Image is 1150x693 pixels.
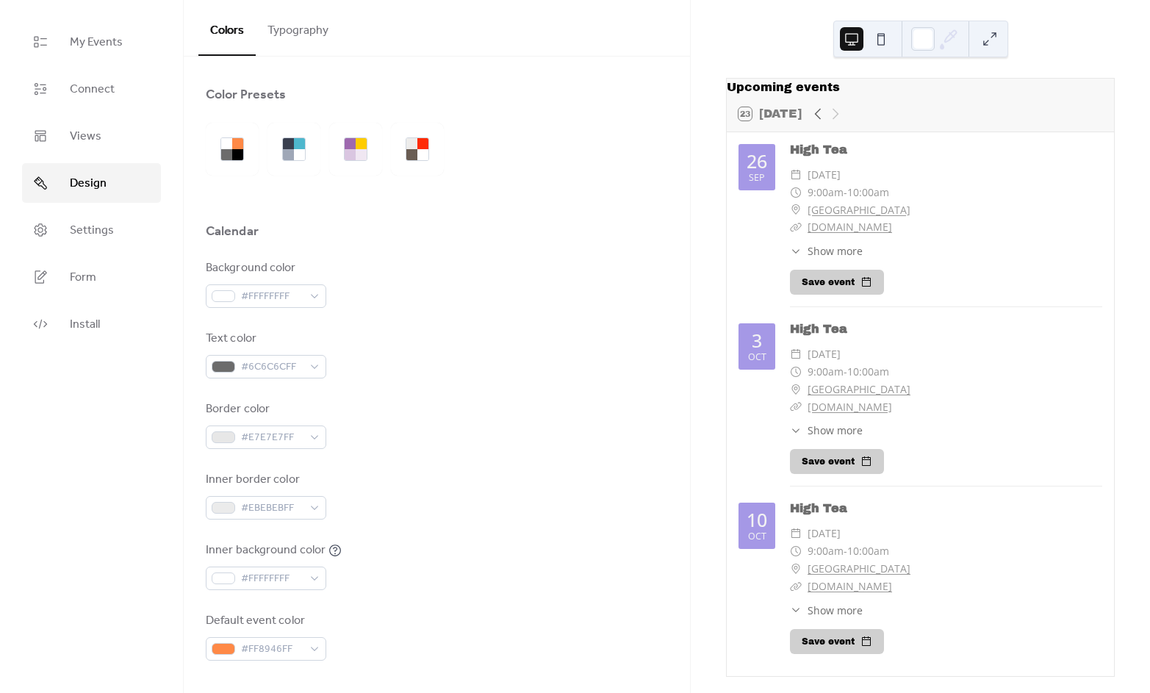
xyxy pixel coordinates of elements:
[844,184,847,201] span: -
[808,381,910,398] a: [GEOGRAPHIC_DATA]
[790,423,802,438] div: ​
[790,243,802,259] div: ​
[844,363,847,381] span: -
[790,525,802,542] div: ​
[790,502,847,514] a: High Tea
[847,363,889,381] span: 10:00am
[241,429,303,447] span: #E7E7E7FF
[790,578,802,595] div: ​
[22,163,161,203] a: Design
[808,345,841,363] span: [DATE]
[70,128,101,146] span: Views
[847,542,889,560] span: 10:00am
[22,257,161,297] a: Form
[22,304,161,344] a: Install
[808,201,910,219] a: [GEOGRAPHIC_DATA]
[241,570,303,588] span: #FFFFFFFF
[749,173,765,183] div: Sep
[752,331,762,350] div: 3
[808,363,844,381] span: 9:00am
[808,166,841,184] span: [DATE]
[206,223,259,240] div: Calendar
[847,184,889,201] span: 10:00am
[808,400,892,414] a: [DOMAIN_NAME]
[206,330,323,348] div: Text color
[206,259,323,277] div: Background color
[790,603,802,618] div: ​
[844,542,847,560] span: -
[790,363,802,381] div: ​
[747,152,767,170] div: 26
[790,166,802,184] div: ​
[808,220,892,234] a: [DOMAIN_NAME]
[241,641,303,658] span: #FF8946FF
[206,401,323,418] div: Border color
[790,560,802,578] div: ​
[790,603,863,618] button: ​Show more
[206,612,323,630] div: Default event color
[790,323,847,335] a: High Tea
[747,511,767,529] div: 10
[790,270,884,295] button: Save event
[790,218,802,236] div: ​
[790,398,802,416] div: ​
[790,184,802,201] div: ​
[790,243,863,259] button: ​Show more
[808,423,863,438] span: Show more
[206,86,286,104] div: Color Presets
[790,345,802,363] div: ​
[808,243,863,259] span: Show more
[790,542,802,560] div: ​
[70,316,100,334] span: Install
[22,69,161,109] a: Connect
[748,353,766,362] div: Oct
[70,34,123,51] span: My Events
[206,542,326,559] div: Inner background color
[70,175,107,193] span: Design
[22,210,161,250] a: Settings
[241,359,303,376] span: #6C6C6CFF
[790,201,802,219] div: ​
[808,603,863,618] span: Show more
[790,143,847,156] a: High Tea
[790,381,802,398] div: ​
[748,532,766,542] div: Oct
[70,269,96,287] span: Form
[70,222,114,240] span: Settings
[790,629,884,654] button: Save event
[206,471,323,489] div: Inner border color
[808,525,841,542] span: [DATE]
[808,542,844,560] span: 9:00am
[241,500,303,517] span: #EBEBEBFF
[241,288,303,306] span: #FFFFFFFF
[808,579,892,593] a: [DOMAIN_NAME]
[790,449,884,474] button: Save event
[727,79,1114,96] div: Upcoming events
[70,81,115,98] span: Connect
[22,22,161,62] a: My Events
[808,184,844,201] span: 9:00am
[790,423,863,438] button: ​Show more
[808,560,910,578] a: [GEOGRAPHIC_DATA]
[22,116,161,156] a: Views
